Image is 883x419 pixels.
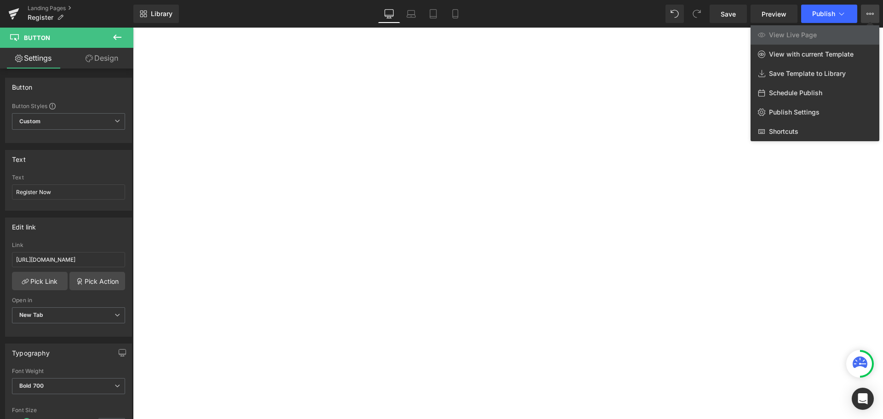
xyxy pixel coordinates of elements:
[400,5,422,23] a: Laptop
[19,311,43,318] b: New Tab
[769,69,846,78] span: Save Template to Library
[12,272,68,290] a: Pick Link
[69,272,125,290] a: Pick Action
[12,407,125,413] div: Font Size
[769,31,817,39] span: View Live Page
[12,368,125,374] div: Font Weight
[444,5,466,23] a: Mobile
[422,5,444,23] a: Tablet
[12,174,125,181] div: Text
[769,89,822,97] span: Schedule Publish
[19,382,44,389] b: Bold 700
[861,5,879,23] button: View Live PageView with current TemplateSave Template to LibrarySchedule PublishPublish SettingsS...
[12,242,125,248] div: Link
[12,150,26,163] div: Text
[769,108,820,116] span: Publish Settings
[852,388,874,410] div: Open Intercom Messenger
[69,48,135,69] a: Design
[12,344,50,357] div: Typography
[12,218,36,231] div: Edit link
[665,5,684,23] button: Undo
[133,5,179,23] a: New Library
[28,14,53,21] span: Register
[12,252,125,267] input: https://your-shop.myshopify.com
[751,5,797,23] a: Preview
[12,78,32,91] div: Button
[769,127,798,136] span: Shortcuts
[24,34,50,41] span: Button
[762,9,786,19] span: Preview
[12,297,125,304] div: Open in
[378,5,400,23] a: Desktop
[19,118,40,126] b: Custom
[812,10,835,17] span: Publish
[151,10,172,18] span: Library
[769,50,854,58] span: View with current Template
[801,5,857,23] button: Publish
[12,102,125,109] div: Button Styles
[721,9,736,19] span: Save
[28,5,133,12] a: Landing Pages
[688,5,706,23] button: Redo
